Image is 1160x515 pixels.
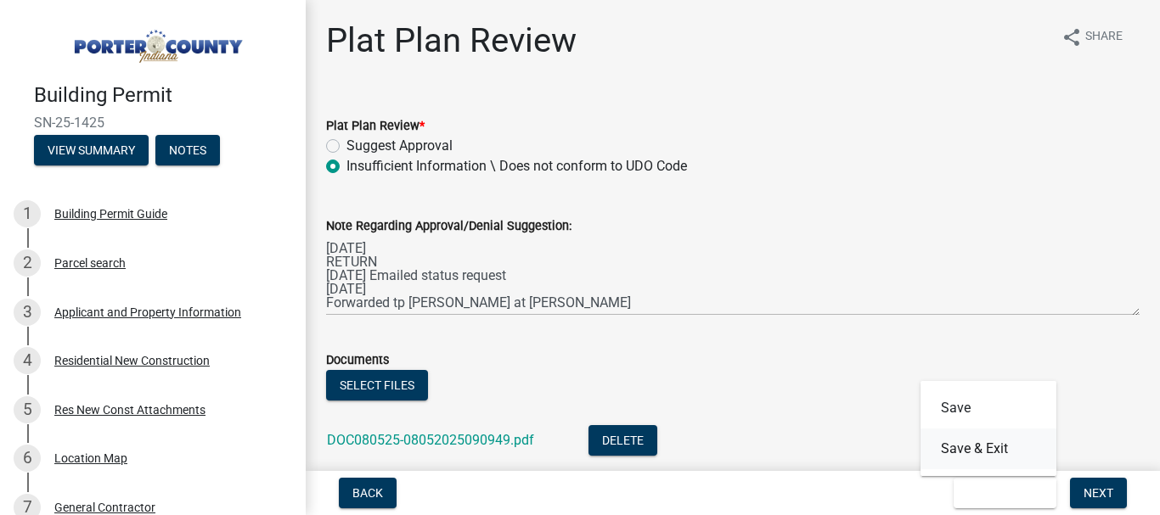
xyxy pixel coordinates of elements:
[921,428,1056,469] button: Save & Exit
[54,208,167,220] div: Building Permit Guide
[339,478,397,508] button: Back
[1061,27,1082,48] i: share
[14,445,41,472] div: 6
[34,83,292,108] h4: Building Permit
[34,18,279,65] img: Porter County, Indiana
[1085,27,1123,48] span: Share
[34,135,149,165] button: View Summary
[54,501,155,513] div: General Contractor
[14,299,41,326] div: 3
[54,355,210,367] div: Residential New Construction
[326,120,425,132] label: Plat Plan Review
[14,200,41,227] div: 1
[588,434,657,450] wm-modal-confirm: Delete Document
[14,249,41,277] div: 2
[34,144,149,158] wm-modal-confirm: Summary
[352,486,383,500] span: Back
[327,432,534,448] a: DOC080525-08052025090949.pdf
[14,396,41,423] div: 5
[921,388,1056,428] button: Save
[54,306,241,318] div: Applicant and Property Information
[326,221,572,232] label: Note Regarding Approval/Denial Suggestion:
[588,425,657,456] button: Delete
[1084,486,1113,500] span: Next
[155,135,220,165] button: Notes
[954,478,1056,508] button: Save & Exit
[54,257,126,269] div: Parcel search
[346,156,687,176] label: Insufficient Information \ Does not conform to UDO Code
[54,452,127,464] div: Location Map
[967,486,1033,500] span: Save & Exit
[14,347,41,374] div: 4
[326,355,389,367] label: Documents
[346,136,453,156] label: Suggest Approval
[326,20,577,61] h1: Plat Plan Review
[921,381,1056,476] div: Save & Exit
[1048,20,1136,53] button: shareShare
[34,115,272,131] span: SN-25-1425
[54,404,206,416] div: Res New Const Attachments
[326,370,428,400] button: Select files
[1070,478,1127,508] button: Next
[155,144,220,158] wm-modal-confirm: Notes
